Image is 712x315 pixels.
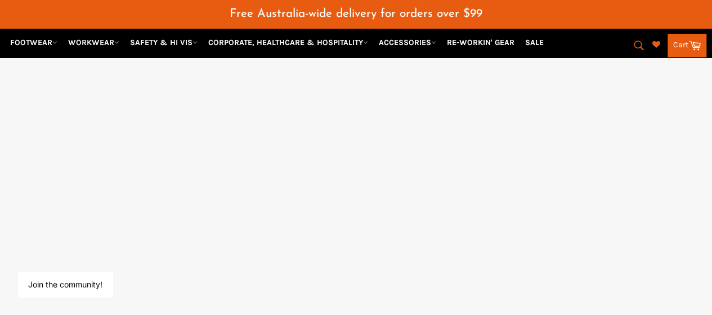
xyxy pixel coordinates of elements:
[374,33,441,52] a: ACCESSORIES
[668,34,706,57] a: Cart
[230,8,482,20] span: Free Australia-wide delivery for orders over $99
[442,33,519,52] a: RE-WORKIN' GEAR
[521,33,548,52] a: SALE
[126,33,202,52] a: SAFETY & HI VIS
[64,33,124,52] a: WORKWEAR
[204,33,373,52] a: CORPORATE, HEALTHCARE & HOSPITALITY
[28,280,102,289] button: Join the community!
[6,33,62,52] a: FOOTWEAR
